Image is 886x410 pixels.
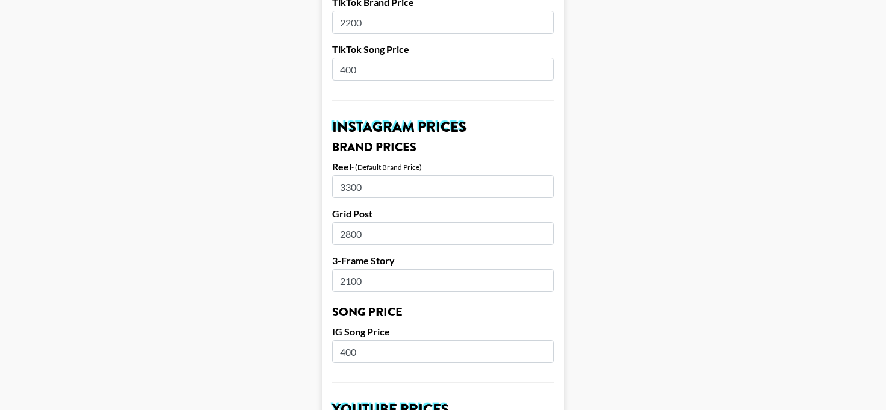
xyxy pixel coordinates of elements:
[351,163,422,172] div: - (Default Brand Price)
[332,120,554,134] h2: Instagram Prices
[332,306,554,318] h3: Song Price
[332,161,351,173] label: Reel
[332,141,554,154] h3: Brand Prices
[332,255,554,267] label: 3-Frame Story
[332,326,554,338] label: IG Song Price
[332,208,554,220] label: Grid Post
[332,43,554,55] label: TikTok Song Price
